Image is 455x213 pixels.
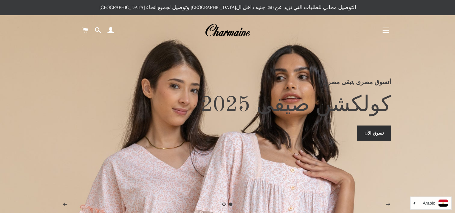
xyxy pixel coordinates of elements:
[57,196,73,213] button: الصفحه السابقة
[221,201,228,208] a: تحميل الصور 2
[380,196,396,213] button: الصفحه التالية
[64,92,391,119] h2: كولكشن صيفى 2025
[205,23,250,38] img: Charmaine Egypt
[64,77,391,87] p: أتسوق مصرى ,تبقى مصرى
[423,201,435,205] i: Arabic
[414,200,448,207] a: Arabic
[357,126,391,140] a: تسوق الآن
[228,201,234,208] a: الصفحه 1current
